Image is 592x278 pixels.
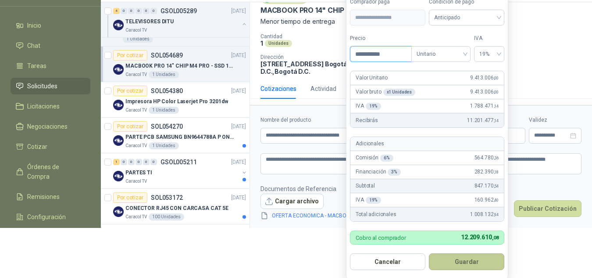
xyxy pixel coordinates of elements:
p: [DATE] [231,51,246,60]
span: ,54 [494,184,499,188]
span: ,14 [494,104,499,108]
button: Publicar Cotización [514,200,581,217]
span: ,08 [492,235,499,241]
div: 0 [128,159,135,165]
p: Subtotal [356,182,375,190]
a: Licitaciones [11,98,90,115]
p: IVA [356,102,381,110]
a: Por cotizarSOL054270[DATE] Company LogoPARTE PCB SAMSUNG BN9644788A P ONECONNECaracol TV1 Unidades [101,118,250,153]
div: 1 Unidades [123,36,153,43]
span: 9.413.006 [470,74,499,82]
p: Valor bruto [356,88,415,96]
span: 19% [479,47,499,61]
p: Comisión [356,154,393,162]
div: 1 Unidades [149,107,179,114]
span: Unitario [417,47,465,61]
div: 1 Unidades [149,142,179,149]
a: 4 0 0 0 0 0 GSOL005289[DATE] Company LogoTELEVISORES DITUCaracol TV [113,6,248,34]
p: [DATE] [231,123,246,131]
img: Company Logo [113,64,124,75]
p: Caracol TV [125,71,147,78]
img: Company Logo [113,171,124,181]
p: PARTES TI [125,169,152,177]
div: 0 [128,8,135,14]
div: Por cotizar [113,121,147,132]
a: Chat [11,37,90,54]
p: Total adicionales [356,210,396,219]
div: 0 [136,8,142,14]
a: Inicio [11,17,90,34]
div: 1 Unidades [149,71,179,78]
img: Company Logo [113,20,124,30]
div: Por cotizar [113,86,147,96]
label: Nombre del producto [260,116,400,124]
a: OFERTA ECONOMICA - MACBOOK PRO 14 CHIP M4 PRO.pdf [268,212,418,220]
p: SOL054380 [151,88,183,94]
p: Recibirás [356,116,378,125]
a: Por cotizarSOL054380[DATE] Company LogoImpresora HP Color Laserjet Pro 3201dwCaracol TV1 Unidades [101,82,250,118]
a: Cotizar [11,138,90,155]
p: GSOL005289 [160,8,197,14]
p: Caracol TV [125,213,147,220]
div: 0 [150,159,157,165]
span: 9.413.006 [470,88,499,96]
span: 1.788.471 [470,102,499,110]
span: 160.962 [474,196,499,204]
button: Guardar [429,253,504,270]
p: PARTE PCB SAMSUNG BN9644788A P ONECONNE [125,133,235,141]
div: 1 [113,159,120,165]
span: 564.780 [474,154,499,162]
p: IVA [356,196,381,204]
span: ,40 [494,198,499,202]
div: 0 [143,8,150,14]
div: Por cotizar [113,50,147,61]
span: Anticipado [434,11,499,24]
div: x 1 Unidades [383,89,416,96]
span: ,36 [494,155,499,160]
button: Cargar archivo [260,194,324,209]
a: Negociaciones [11,118,90,135]
p: Caracol TV [125,142,147,149]
div: Actividad [310,84,336,94]
p: MACBOOK PRO 14" CHIP M4 PRO - SSD 1TB RAM 24GB [125,62,235,70]
span: Negociaciones [27,122,68,131]
div: Unidades [265,40,292,47]
span: Órdenes de Compra [27,162,82,181]
p: Cobro al comprador [356,235,406,241]
a: 1 0 0 0 0 0 GSOL005211[DATE] Company LogoPARTES TICaracol TV [113,157,248,185]
p: GSOL005211 [160,159,197,165]
div: 0 [121,8,127,14]
img: Company Logo [113,100,124,110]
p: Valor Unitario [356,74,388,82]
label: IVA [474,34,504,43]
p: CONECTOR RJ45 CON CARCASA CAT 5E [125,204,228,213]
img: Company Logo [113,135,124,146]
span: ,94 [494,212,499,217]
p: Cantidad [260,33,373,40]
a: Tareas [11,58,90,74]
span: 12.209.610 [461,234,499,241]
a: Por cotizarSOL053172[DATE] Company LogoCONECTOR RJ45 CON CARCASA CAT 5ECaracol TV100 Unidades [101,189,250,224]
p: Caracol TV [125,178,147,185]
span: ,00 [494,90,499,94]
span: Chat [27,41,40,51]
span: 11.201.477 [467,116,499,125]
p: Menor tiempo de entrega [260,17,581,26]
div: Cotizaciones [260,84,296,94]
p: [DATE] [231,194,246,202]
label: Precio [350,34,411,43]
div: 0 [143,159,150,165]
p: [DATE] [231,158,246,166]
a: Órdenes de Compra [11,159,90,185]
div: 4 [113,8,120,14]
p: Caracol TV [125,27,147,34]
p: [DATE] [231,7,246,15]
div: 0 [136,159,142,165]
div: Por cotizar [113,192,147,203]
span: Solicitudes [27,81,57,91]
p: Documentos de Referencia [260,184,428,194]
p: Dirección [260,54,354,60]
div: 0 [150,8,157,14]
div: 3 % [388,169,401,176]
p: Financiación [356,168,401,176]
